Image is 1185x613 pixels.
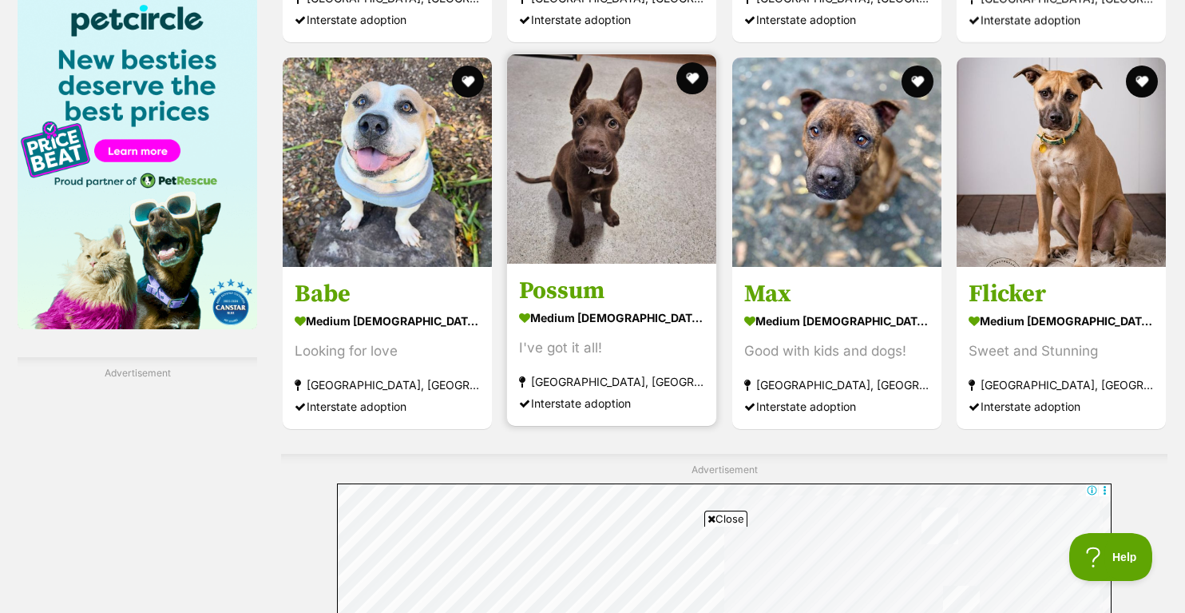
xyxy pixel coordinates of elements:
strong: medium [DEMOGRAPHIC_DATA] Dog [744,308,929,332]
a: Possum medium [DEMOGRAPHIC_DATA] Dog I've got it all! [GEOGRAPHIC_DATA], [GEOGRAPHIC_DATA] Inters... [507,263,716,425]
img: Max - Staffordshire Bull Terrier Dog [732,58,941,267]
div: Interstate adoption [744,395,929,416]
iframe: Advertisement [205,533,980,605]
h3: Max [744,278,929,308]
div: Interstate adoption [744,9,929,30]
strong: [GEOGRAPHIC_DATA], [GEOGRAPHIC_DATA] [519,370,704,392]
div: Interstate adoption [969,395,1154,416]
div: I've got it all! [519,336,704,358]
button: favourite [677,62,709,94]
a: Max medium [DEMOGRAPHIC_DATA] Dog Good with kids and dogs! [GEOGRAPHIC_DATA], [GEOGRAPHIC_DATA] I... [732,266,941,428]
strong: [GEOGRAPHIC_DATA], [GEOGRAPHIC_DATA] [744,373,929,395]
div: Looking for love [295,340,480,361]
a: Flicker medium [DEMOGRAPHIC_DATA] Dog Sweet and Stunning [GEOGRAPHIC_DATA], [GEOGRAPHIC_DATA] Int... [957,266,1166,428]
div: Interstate adoption [295,9,480,30]
div: Interstate adoption [969,9,1154,30]
button: favourite [1126,66,1158,98]
h3: Flicker [969,278,1154,308]
button: favourite [452,66,484,98]
strong: medium [DEMOGRAPHIC_DATA] Dog [295,308,480,332]
h3: Babe [295,278,480,308]
span: Close [704,511,747,527]
h3: Possum [519,275,704,305]
img: Flicker - Staffordshire Bull Terrier x Belgian Shepherd - Malinois x Boxer Dog [957,58,1166,267]
div: Interstate adoption [295,395,480,416]
div: Interstate adoption [519,9,704,30]
div: Good with kids and dogs! [744,340,929,361]
div: Interstate adoption [519,392,704,413]
button: favourite [902,66,933,98]
img: Possum - Australian Kelpie Dog [507,54,716,264]
strong: medium [DEMOGRAPHIC_DATA] Dog [969,308,1154,332]
div: Sweet and Stunning [969,340,1154,361]
img: Babe - American Staffordshire Terrier Dog [283,58,492,267]
iframe: Help Scout Beacon - Open [1069,533,1153,581]
strong: [GEOGRAPHIC_DATA], [GEOGRAPHIC_DATA] [295,373,480,395]
a: Babe medium [DEMOGRAPHIC_DATA] Dog Looking for love [GEOGRAPHIC_DATA], [GEOGRAPHIC_DATA] Intersta... [283,266,492,428]
strong: medium [DEMOGRAPHIC_DATA] Dog [519,305,704,328]
strong: [GEOGRAPHIC_DATA], [GEOGRAPHIC_DATA] [969,373,1154,395]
